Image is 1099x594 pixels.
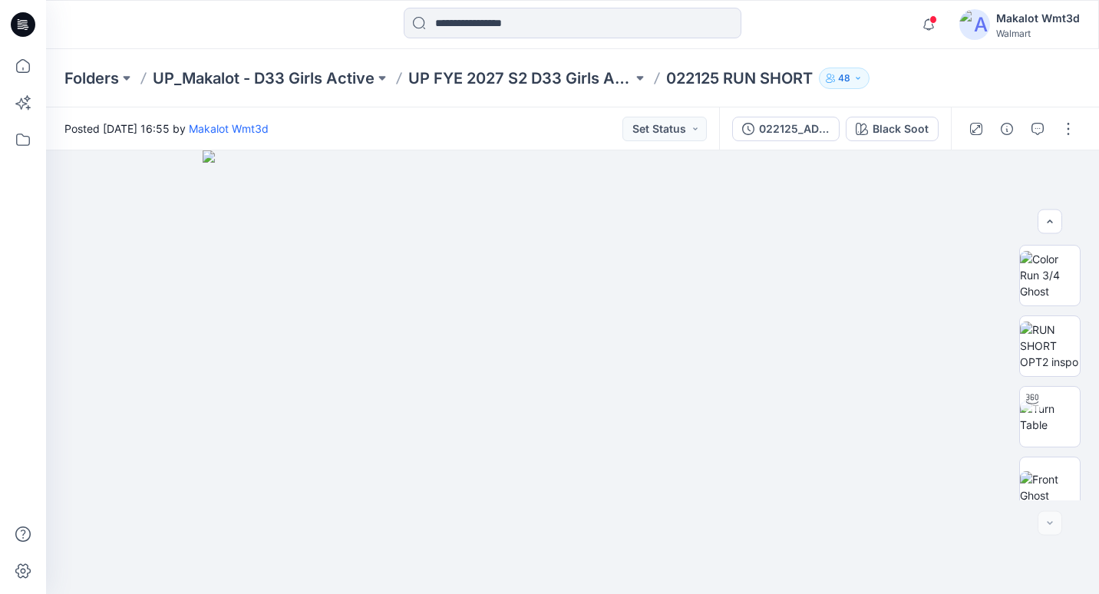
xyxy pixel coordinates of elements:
img: Color Run 3/4 Ghost [1020,251,1080,299]
img: Front Ghost [1020,471,1080,503]
img: avatar [959,9,990,40]
span: Posted [DATE] 16:55 by [64,120,269,137]
img: RUN SHORT OPT2 inspo [1020,322,1080,370]
div: Black Soot [873,120,929,137]
button: 48 [819,68,870,89]
a: Folders [64,68,119,89]
a: UP FYE 2027 S2 D33 Girls Active Makalot [408,68,632,89]
a: Makalot Wmt3d [189,122,269,135]
div: Walmart [996,28,1080,39]
a: UP_Makalot - D33 Girls Active [153,68,375,89]
button: Black Soot [846,117,939,141]
div: 022125_ADM FULL_RUN SHORT [759,120,830,137]
button: Details [995,117,1019,141]
button: 022125_ADM FULL_RUN SHORT [732,117,840,141]
img: Turn Table [1020,401,1080,433]
div: Makalot Wmt3d [996,9,1080,28]
p: 48 [838,70,850,87]
img: eyJhbGciOiJIUzI1NiIsImtpZCI6IjAiLCJzbHQiOiJzZXMiLCJ0eXAiOiJKV1QifQ.eyJkYXRhIjp7InR5cGUiOiJzdG9yYW... [203,150,942,594]
p: 022125 RUN SHORT [666,68,813,89]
